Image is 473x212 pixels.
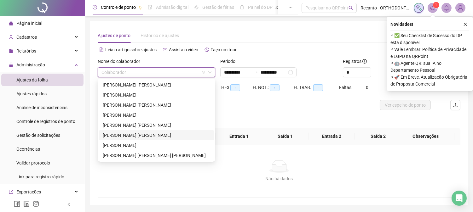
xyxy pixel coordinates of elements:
[253,70,258,75] span: to
[216,128,262,145] th: Entrada 1
[453,103,458,108] span: upload
[444,5,449,11] span: bell
[103,81,210,88] div: [PERSON_NAME] [PERSON_NAME]
[103,132,210,139] div: [PERSON_NAME] [PERSON_NAME]
[99,130,214,140] div: MARIA APARECIDA MENDONÇA MACHADO
[98,58,144,65] label: Nome do colaborador
[101,5,136,10] span: Controle de ponto
[248,5,273,10] span: Painel do DP
[99,90,214,100] div: ANANDA MARIA MOUTA LIMA
[355,128,401,145] th: Saída 2
[240,5,244,9] span: dashboard
[99,110,214,120] div: GRAZIELLE SOUSA FELIX
[9,21,13,25] span: home
[16,174,64,179] span: Link para registro rápido
[288,5,293,9] span: ellipsis
[16,48,36,53] span: Relatórios
[253,70,258,75] span: swap-right
[99,120,214,130] div: JESSICA PAMELA SILVA DE SOUSA
[9,49,13,53] span: file
[99,150,214,160] div: VICTORIA LARISSA OLIMPIO VIEIRA SILVA
[169,47,198,52] span: Assista o vídeo
[16,160,50,165] span: Validar protocolo
[270,84,280,91] span: --:--
[390,21,413,28] span: Novidades !
[390,74,469,87] span: ⚬ 🚀 Em Breve, Atualização Obrigatória de Proposta Comercial
[16,91,47,96] span: Ajustes rápidos
[103,102,210,109] div: [PERSON_NAME] [PERSON_NAME]
[463,22,468,26] span: close
[103,142,210,149] div: [PERSON_NAME]
[211,47,237,52] span: Faça um tour
[16,147,40,152] span: Ocorrências
[9,63,13,67] span: lock
[16,62,45,67] span: Administração
[262,128,309,145] th: Saída 1
[415,4,422,11] img: sparkle-icon.fc2bf0ac1784a2077858766a79e2daf3.svg
[202,5,234,10] span: Gestão de férias
[221,84,253,91] div: HE 3:
[390,32,469,46] span: ⚬ ✅ Seu Checklist de Sucesso do DP está disponível
[390,60,469,74] span: ⚬ 🤖 Agente QR: sua IA no Departamento Pessoal
[103,152,210,159] div: [PERSON_NAME] [PERSON_NAME] [PERSON_NAME]
[294,84,339,91] div: H. TRAB.:
[163,47,167,52] span: youtube
[99,47,104,52] span: file-text
[16,119,75,124] span: Controle de registros de ponto
[349,6,353,10] span: search
[103,92,210,98] div: [PERSON_NAME]
[380,100,431,110] button: Ver espelho de ponto
[16,189,41,194] span: Exportações
[194,5,199,9] span: sun
[401,133,450,140] span: Observações
[456,3,465,13] img: 78924
[230,84,240,91] span: --:--
[339,85,353,90] span: Faltas:
[220,58,239,65] label: Período
[103,122,210,129] div: [PERSON_NAME] [PERSON_NAME]
[433,2,439,8] sup: 1
[362,59,367,64] span: info-circle
[366,85,368,90] span: 0
[138,6,142,9] span: pushpin
[103,112,210,119] div: [PERSON_NAME]
[156,5,188,10] span: Admissão digital
[67,202,71,207] span: left
[105,175,453,182] div: Não há dados
[452,191,467,206] div: Open Intercom Messenger
[16,35,37,40] span: Cadastros
[313,84,323,91] span: --:--
[16,133,60,138] span: Gestão de solicitações
[208,70,212,74] span: down
[33,201,39,207] span: instagram
[23,201,30,207] span: linkedin
[9,35,13,39] span: user-add
[148,5,152,9] span: file-done
[99,100,214,110] div: ELLEN CRISTINA GONCALVES CARDOSO
[16,77,48,82] span: Ajustes da folha
[141,33,179,38] span: Histórico de ajustes
[390,46,469,60] span: ⚬ Vale Lembrar: Política de Privacidade e LGPD na QRPoint
[343,58,367,65] span: Registros
[253,84,294,91] div: H. NOT.:
[275,6,279,9] span: pushpin
[430,5,436,11] span: notification
[396,128,455,145] th: Observações
[9,190,13,194] span: export
[16,105,67,110] span: Análise de inconsistências
[105,47,157,52] span: Leia o artigo sobre ajustes
[16,21,42,26] span: Página inicial
[93,5,97,9] span: clock-circle
[435,3,437,7] span: 1
[205,47,209,52] span: history
[361,4,410,11] span: Recanto - ORTHODONTIC RECANTO DA EMAS
[309,128,355,145] th: Entrada 2
[99,80,214,90] div: ALINE MOURA DE ANDRADE
[14,201,20,207] span: facebook
[98,33,130,38] span: Ajustes de ponto
[202,70,205,74] span: filter
[99,140,214,150] div: Mikaellen Menezes da Costa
